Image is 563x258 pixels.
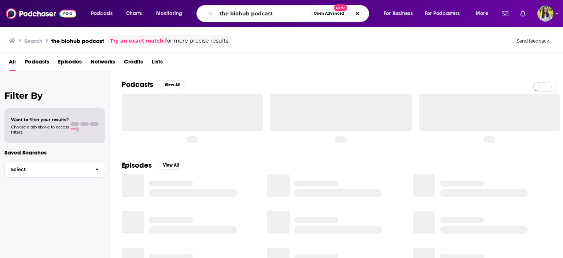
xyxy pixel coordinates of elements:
[420,8,471,19] button: open menu
[314,12,344,15] span: Open Advanced
[91,56,115,71] a: Networks
[334,4,347,11] span: New
[425,8,460,19] span: For Podcasters
[310,9,347,18] button: Open AdvancedNew
[537,6,553,22] img: User Profile
[58,56,82,71] a: Episodes
[122,80,153,89] h2: Podcasts
[9,56,16,71] a: All
[379,8,422,19] button: open menu
[476,8,488,19] span: More
[152,56,163,71] a: Lists
[5,167,89,172] span: Select
[4,161,105,178] button: Select
[122,161,152,170] h2: Episodes
[537,6,553,22] span: Logged in as meaghanyoungblood
[25,56,49,71] a: Podcasts
[515,38,551,44] button: Send feedback
[151,8,192,19] button: open menu
[4,149,105,156] p: Saved Searches
[165,37,228,45] span: for more precise results
[24,37,43,44] h3: Search
[159,80,185,89] button: View All
[499,7,511,20] a: Show notifications dropdown
[124,56,143,71] a: Credits
[51,37,104,44] h3: the biohub podcast
[471,8,497,19] button: open menu
[86,8,122,19] button: open menu
[91,8,113,19] span: Podcasts
[384,8,413,19] span: For Business
[11,117,69,122] span: Want to filter your results?
[6,7,76,21] img: Podchaser - Follow, Share and Rate Podcasts
[11,124,69,135] span: Choose a tab above to access filters.
[158,161,184,170] button: View All
[203,5,376,22] div: Search podcasts, credits, & more...
[122,80,185,89] a: PodcastsView All
[156,8,182,19] span: Monitoring
[122,161,184,170] a: EpisodesView All
[217,8,310,19] input: Search podcasts, credits, & more...
[121,8,146,19] a: Charts
[537,6,553,22] button: Show profile menu
[4,90,105,101] h2: Filter By
[110,37,163,45] a: Try an exact match
[126,8,142,19] span: Charts
[517,7,529,20] a: Show notifications dropdown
